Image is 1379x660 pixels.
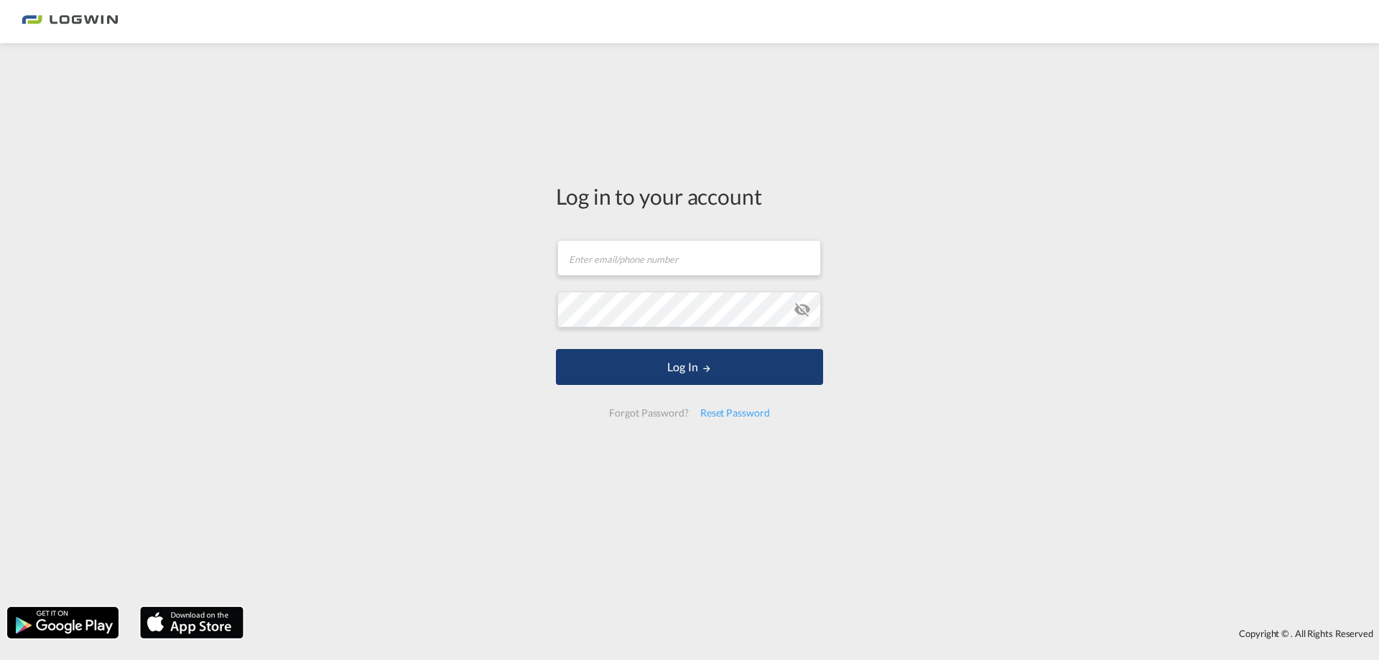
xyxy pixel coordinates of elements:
img: bc73a0e0d8c111efacd525e4c8ad7d32.png [22,6,119,38]
div: Reset Password [695,400,776,426]
input: Enter email/phone number [557,240,821,276]
button: LOGIN [556,349,823,385]
img: apple.png [139,605,245,640]
div: Log in to your account [556,181,823,211]
div: Copyright © . All Rights Reserved [251,621,1379,646]
md-icon: icon-eye-off [794,301,811,318]
img: google.png [6,605,120,640]
div: Forgot Password? [603,400,694,426]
